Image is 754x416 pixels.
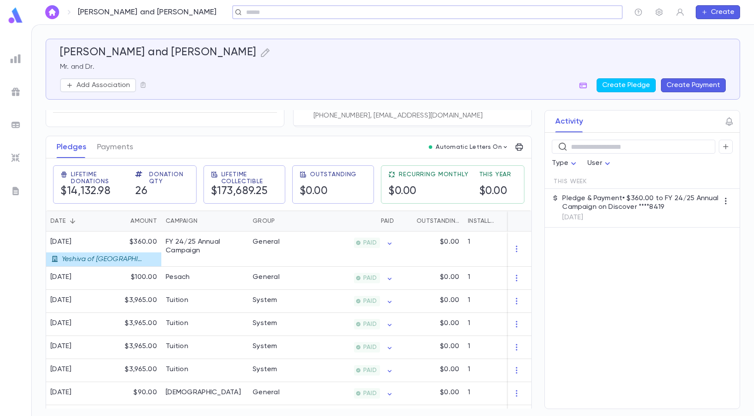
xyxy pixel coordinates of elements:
[197,214,211,228] button: Sort
[468,211,497,231] div: Installments
[464,382,516,405] div: 1
[60,63,726,71] p: Mr. and Dr.
[248,211,314,231] div: Group
[464,336,516,359] div: 1
[360,344,380,351] span: PAID
[464,359,516,382] div: 1
[398,211,464,231] div: Outstanding
[10,153,21,163] img: imports_grey.530a8a0e642e233f2baf0ef88e8c9fcb.svg
[253,273,280,282] div: General
[275,214,289,228] button: Sort
[253,211,275,231] div: Group
[50,388,72,397] div: [DATE]
[440,296,459,305] p: $0.00
[60,46,257,59] h5: [PERSON_NAME] and [PERSON_NAME]
[440,273,459,282] p: $0.00
[440,342,459,351] p: $0.00
[399,171,468,178] span: Recurring Monthly
[105,290,161,313] div: $3,965.00
[440,365,459,374] p: $0.00
[71,171,125,185] span: Lifetime Donations
[360,367,380,374] span: PAID
[46,211,105,231] div: Date
[253,342,277,351] div: System
[10,54,21,64] img: reports_grey.c525e4749d1bce6a11f5fe2a8de1b229.svg
[360,321,380,328] span: PAID
[166,211,197,231] div: Campaign
[388,185,417,198] h5: $0.00
[562,194,719,211] p: Pledge & Payment • $360.00 to FY 24/25 Annual Campaign on Discover ****8419
[440,238,459,246] p: $0.00
[166,296,188,305] div: Tuition
[253,238,280,246] div: General
[57,136,87,158] button: Pledges
[149,171,189,185] span: Donation Qty
[166,319,188,328] div: Tuition
[367,214,381,228] button: Sort
[10,87,21,97] img: campaigns_grey.99e729a5f7ee94e3726e6486bddda8f1.svg
[562,213,719,222] p: [DATE]
[425,141,512,153] button: Automatic Letters On
[221,171,278,185] span: Lifetime Collectible
[135,185,147,198] h5: 26
[10,186,21,196] img: letters_grey.7941b92b52307dd3b8a917253454ce1c.svg
[253,388,280,397] div: General
[314,111,483,120] p: [PHONE_NUMBER], [EMAIL_ADDRESS][DOMAIN_NAME]
[211,185,268,198] h5: $173,689.25
[464,267,516,290] div: 1
[50,238,142,246] div: [DATE]
[60,185,110,198] h5: $14,132.98
[105,359,161,382] div: $3,965.00
[50,342,72,351] div: [DATE]
[166,238,244,255] div: FY 24/25 Annual Campaign
[661,78,726,92] button: Create Payment
[50,365,72,374] div: [DATE]
[105,382,161,405] div: $90.00
[253,296,277,305] div: System
[310,171,357,178] span: Outstanding
[105,336,161,359] div: $3,965.00
[479,185,507,198] h5: $0.00
[440,388,459,397] p: $0.00
[166,273,190,282] div: Pesach
[381,211,394,231] div: Paid
[50,296,72,305] div: [DATE]
[479,171,512,178] span: This Year
[464,290,516,313] div: 1
[314,211,398,231] div: Paid
[10,120,21,130] img: batches_grey.339ca447c9d9533ef1741baa751efc33.svg
[105,211,161,231] div: Amount
[552,155,579,172] div: Type
[97,136,133,158] button: Payments
[50,273,72,282] div: [DATE]
[66,214,80,228] button: Sort
[587,160,602,167] span: User
[403,214,417,228] button: Sort
[597,78,656,92] button: Create Pledge
[77,81,130,90] p: Add Association
[464,231,516,267] div: 1
[62,255,144,264] p: Yeshiva of [GEOGRAPHIC_DATA][US_STATE]
[360,390,380,397] span: PAID
[554,178,587,185] span: This Week
[417,211,459,231] div: Outstanding
[161,211,248,231] div: Campaign
[253,319,277,328] div: System
[105,313,161,336] div: $3,965.00
[360,239,380,246] span: PAID
[166,365,188,374] div: Tuition
[360,275,380,282] span: PAID
[60,78,136,92] button: Add Association
[50,319,72,328] div: [DATE]
[166,342,188,351] div: Tuition
[300,185,328,198] h5: $0.00
[696,5,740,19] button: Create
[497,214,511,228] button: Sort
[7,7,24,24] img: logo
[78,7,217,17] p: [PERSON_NAME] and [PERSON_NAME]
[117,214,130,228] button: Sort
[440,319,459,328] p: $0.00
[50,211,66,231] div: Date
[552,160,568,167] span: Type
[555,111,583,132] button: Activity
